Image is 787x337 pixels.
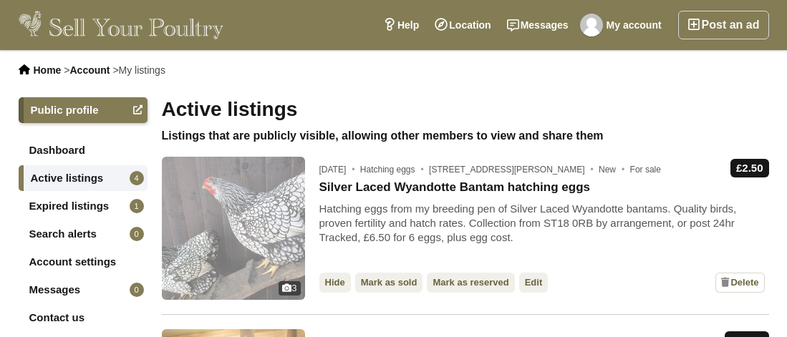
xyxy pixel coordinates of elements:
[162,157,305,300] a: 3
[162,129,769,142] h2: Listings that are publicly visible, allowing other members to view and share them
[375,11,427,39] a: Help
[119,64,165,76] span: My listings
[599,165,627,175] span: New
[630,165,661,175] span: For sale
[19,277,148,303] a: Messages0
[19,11,224,39] img: Sell Your Poultry
[19,193,148,219] a: Expired listings1
[715,273,764,293] a: Delete
[576,11,670,39] a: My account
[19,305,148,331] a: Contact us
[69,64,110,76] a: Account
[162,97,769,122] h1: Active listings
[34,64,62,76] a: Home
[19,97,148,123] a: Public profile
[580,14,603,36] img: Carol Connor
[678,11,769,39] a: Post an ad
[499,11,576,39] a: Messages
[355,273,423,293] a: Mark as sold
[130,227,144,241] span: 0
[130,283,144,297] span: 0
[519,273,549,293] a: Edit
[19,221,148,247] a: Search alerts0
[429,165,597,175] span: [STREET_ADDRESS][PERSON_NAME]
[64,64,110,76] li: >
[19,249,148,275] a: Account settings
[279,281,300,296] div: 3
[319,273,351,293] a: Hide
[112,64,165,76] li: >
[730,159,769,177] div: £2.50
[427,11,498,39] a: Location
[162,157,305,300] img: Silver Laced Wyandotte Bantam hatching eggs
[130,171,144,185] span: 4
[319,165,358,175] span: [DATE]
[130,199,144,213] span: 1
[319,202,769,245] div: Hatching eggs from my breeding pen of Silver Laced Wyandotte bantams. Quality birds, proven ferti...
[19,165,148,191] a: Active listings4
[19,137,148,163] a: Dashboard
[360,165,427,175] span: Hatching eggs
[427,273,514,293] a: Mark as reserved
[319,180,591,195] a: Silver Laced Wyandotte Bantam hatching eggs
